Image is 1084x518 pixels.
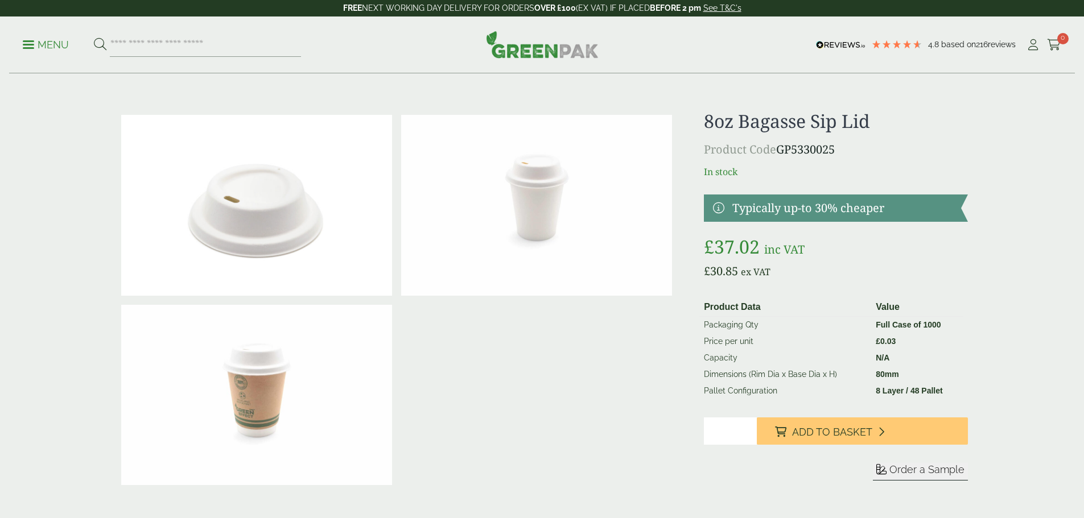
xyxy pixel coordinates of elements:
[873,463,968,480] button: Order a Sample
[876,337,896,346] bdi: 0.03
[704,165,967,179] p: In stock
[699,317,871,334] td: Packaging Qty
[876,320,941,329] strong: Full Case of 1000
[401,115,672,296] img: 2130012 8oz White Single Wall Paper Cup 227ml With Bagasse Sip Lid
[988,40,1016,49] span: reviews
[699,366,871,383] td: Dimensions (Rim Dia x Base Dia x H)
[1047,36,1061,53] a: 0
[757,417,968,445] button: Add to Basket
[704,141,967,158] p: GP5330025
[486,31,599,58] img: GreenPak Supplies
[704,263,710,279] span: £
[889,463,965,475] span: Order a Sample
[928,40,941,49] span: 4.8
[704,142,776,157] span: Product Code
[23,38,69,52] p: Menu
[941,40,976,49] span: Based on
[1026,39,1040,51] i: My Account
[704,234,714,259] span: £
[121,305,392,486] img: 5330018 8oz Green Effect Hot Drink Cup With Bagasse Sip Lid 227ml
[23,38,69,49] a: Menu
[704,110,967,132] h1: 8oz Bagasse Sip Lid
[816,41,865,49] img: REVIEWS.io
[876,337,880,346] span: £
[699,298,871,317] th: Product Data
[699,350,871,366] td: Capacity
[704,263,738,279] bdi: 30.85
[534,3,576,13] strong: OVER £100
[1057,33,1069,44] span: 0
[871,298,963,317] th: Value
[343,3,362,13] strong: FREE
[876,353,889,362] strong: N/A
[792,426,872,438] span: Add to Basket
[1047,39,1061,51] i: Cart
[741,266,770,278] span: ex VAT
[699,333,871,350] td: Price per unit
[871,39,922,49] div: 4.79 Stars
[976,40,988,49] span: 216
[876,370,898,379] strong: 80mm
[650,3,701,13] strong: BEFORE 2 pm
[704,234,760,259] bdi: 37.02
[699,383,871,399] td: Pallet Configuration
[703,3,741,13] a: See T&C's
[876,386,943,395] strong: 8 Layer / 48 Pallet
[121,115,392,296] img: 5330025 Bagasse Sip Lid Fits 8oz
[764,242,805,257] span: inc VAT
